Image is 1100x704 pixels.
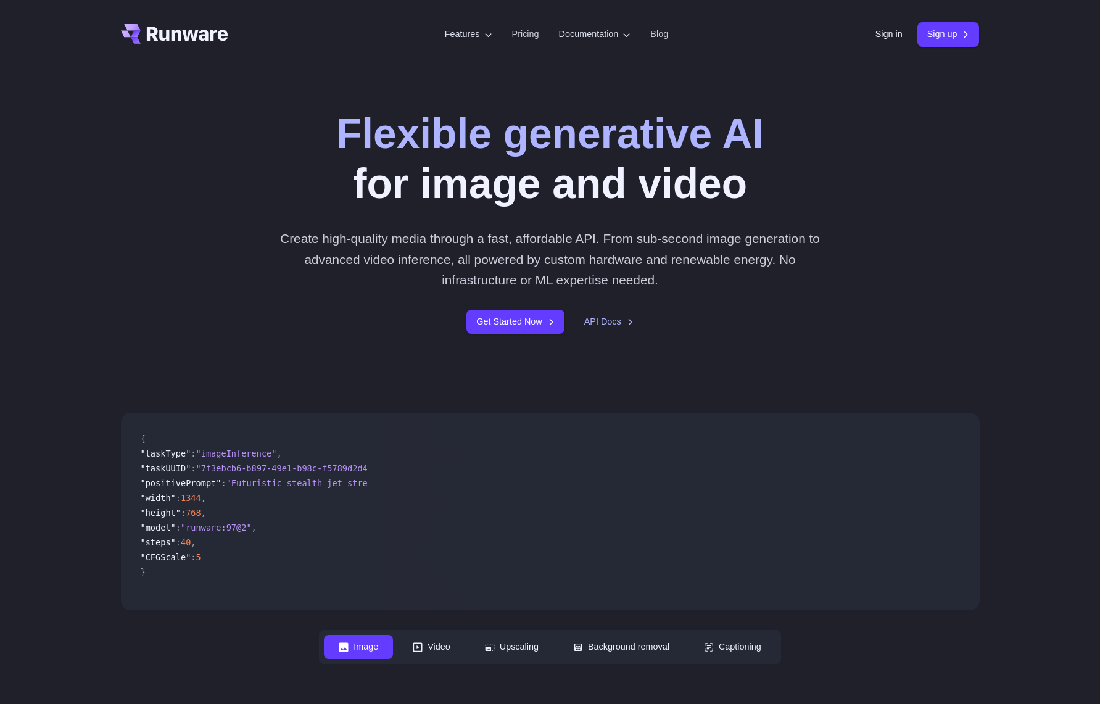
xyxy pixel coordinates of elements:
a: Get Started Now [466,310,564,334]
span: : [181,508,186,518]
span: "taskType" [141,449,191,458]
span: : [191,449,196,458]
a: Pricing [512,27,539,41]
span: } [141,567,146,577]
p: Create high-quality media through a fast, affordable API. From sub-second image generation to adv... [275,228,825,290]
a: API Docs [584,315,634,329]
span: , [252,523,257,532]
button: Image [324,635,393,659]
span: 768 [186,508,201,518]
button: Upscaling [470,635,553,659]
a: Sign up [917,22,980,46]
label: Documentation [559,27,631,41]
a: Go to / [121,24,228,44]
span: , [191,537,196,547]
button: Captioning [689,635,776,659]
h1: for image and video [336,109,764,209]
span: "Futuristic stealth jet streaking through a neon-lit cityscape with glowing purple exhaust" [226,478,686,488]
span: "CFGScale" [141,552,191,562]
span: : [176,523,181,532]
a: Sign in [875,27,903,41]
span: 5 [196,552,201,562]
span: , [201,508,206,518]
span: : [221,478,226,488]
button: Background removal [558,635,684,659]
span: "taskUUID" [141,463,191,473]
span: : [176,493,181,503]
span: : [176,537,181,547]
span: "model" [141,523,176,532]
span: "runware:97@2" [181,523,252,532]
span: , [276,449,281,458]
span: { [141,434,146,444]
span: 40 [181,537,191,547]
span: 1344 [181,493,201,503]
span: "steps" [141,537,176,547]
span: : [191,552,196,562]
span: , [201,493,206,503]
strong: Flexible generative AI [336,110,764,157]
label: Features [445,27,492,41]
span: "height" [141,508,181,518]
span: "positivePrompt" [141,478,221,488]
a: Blog [650,27,668,41]
span: : [191,463,196,473]
span: "7f3ebcb6-b897-49e1-b98c-f5789d2d40d7" [196,463,388,473]
span: "imageInference" [196,449,277,458]
button: Video [398,635,465,659]
span: "width" [141,493,176,503]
